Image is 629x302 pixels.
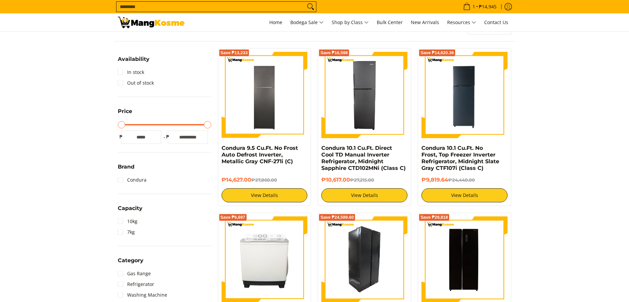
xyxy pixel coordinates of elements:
[118,109,132,119] summary: Open
[118,206,142,211] span: Capacity
[420,51,454,55] span: Save ₱14,620.36
[411,19,439,25] span: New Arrivals
[350,177,374,183] del: ₱27,215.00
[407,13,442,31] a: New Arrivals
[118,57,149,62] span: Availability
[118,78,154,88] a: Out of stock
[118,164,134,175] summary: Open
[251,177,277,183] del: ₱27,860.00
[448,177,475,183] del: ₱24,440.00
[321,177,407,183] h6: ₱10,617.00
[118,290,167,300] a: Washing Machine
[118,279,154,290] a: Refrigerator
[305,2,316,12] button: Search
[471,4,476,9] span: 1
[222,188,308,202] a: View Details
[266,13,286,31] a: Home
[421,52,508,138] img: Condura 10.1 Cu.Ft. No Frost, Top Freezer Inverter Refrigerator, Midnight Slate Gray CTF107i (Cla...
[420,215,448,219] span: Save ₱29,818
[221,51,248,55] span: Save ₱13,233
[377,19,403,25] span: Bulk Center
[373,13,406,31] a: Bulk Center
[118,227,135,237] a: 7kg
[222,145,298,165] a: Condura 9.5 Cu.Ft. No Frost Auto Defrost Inverter, Metallic Gray CNF-271i (C)
[321,52,407,138] img: Condura 10.1 Cu.Ft. Direct Cool TD Manual Inverter Refrigerator, Midnight Sapphire CTD102MNi (Cla...
[481,13,512,31] a: Contact Us
[191,13,512,31] nav: Main Menu
[320,215,354,219] span: Save ₱24,589.60
[290,18,324,27] span: Bodega Sale
[328,13,372,31] a: Shop by Class
[287,13,327,31] a: Bodega Sale
[118,133,124,140] span: ₱
[118,258,143,268] summary: Open
[321,145,406,171] a: Condura 10.1 Cu.Ft. Direct Cool TD Manual Inverter Refrigerator, Midnight Sapphire CTD102MNi (Cla...
[269,19,282,25] span: Home
[118,258,143,263] span: Category
[421,145,499,171] a: Condura 10.1 Cu.Ft. No Frost, Top Freezer Inverter Refrigerator, Midnight Slate Gray CTF107i (Cla...
[321,188,407,202] a: View Details
[444,13,480,31] a: Resources
[320,51,348,55] span: Save ₱16,598
[461,3,499,10] span: •
[118,216,137,227] a: 10kg
[118,67,144,78] a: In stock
[332,18,369,27] span: Shop by Class
[118,17,185,28] img: Class C Home &amp; Business Appliances: Up to 70% Off l Mang Kosme
[118,268,151,279] a: Gas Range
[221,215,246,219] span: Save ₱6,697
[222,177,308,183] h6: ₱14,627.00
[118,206,142,216] summary: Open
[421,177,508,183] h6: ₱9,819.64
[421,188,508,202] a: View Details
[222,52,308,138] img: Condura 9.5 Cu.Ft. No Frost Auto Defrost Inverter, Metallic Gray CNF-271i (C)
[118,175,146,185] a: Condura
[165,133,171,140] span: ₱
[484,19,508,25] span: Contact Us
[118,57,149,67] summary: Open
[118,164,134,170] span: Brand
[447,18,476,27] span: Resources
[118,109,132,114] span: Price
[478,4,498,9] span: ₱14,945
